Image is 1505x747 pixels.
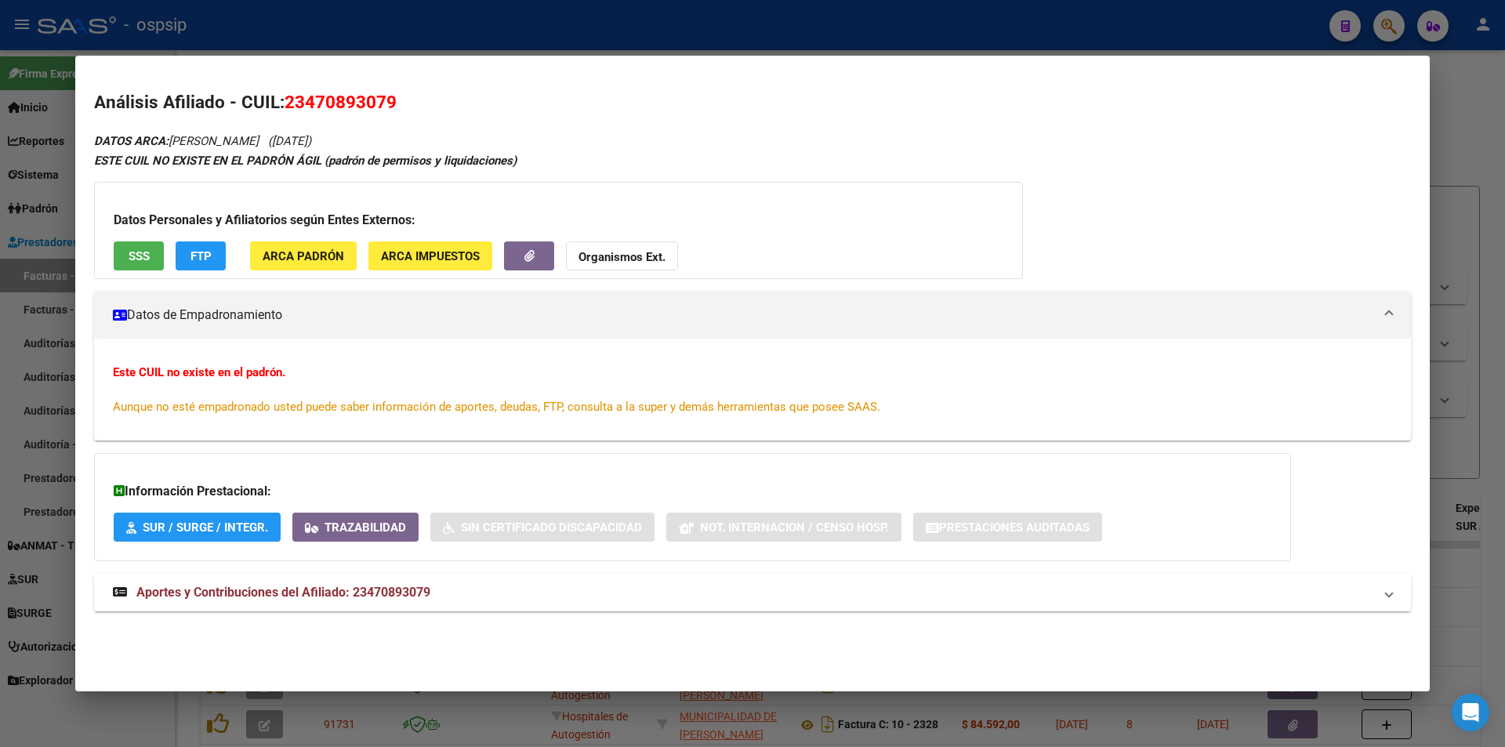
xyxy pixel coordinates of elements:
[430,513,655,542] button: Sin Certificado Discapacidad
[566,241,678,270] button: Organismos Ext.
[94,292,1411,339] mat-expansion-panel-header: Datos de Empadronamiento
[94,134,259,148] span: [PERSON_NAME]
[114,211,1003,230] h3: Datos Personales y Afiliatorios según Entes Externos:
[190,249,212,263] span: FTP
[939,520,1090,535] span: Prestaciones Auditadas
[325,520,406,535] span: Trazabilidad
[285,92,397,112] span: 23470893079
[114,241,164,270] button: SSS
[113,306,1373,325] mat-panel-title: Datos de Empadronamiento
[263,249,344,263] span: ARCA Padrón
[114,513,281,542] button: SUR / SURGE / INTEGR.
[176,241,226,270] button: FTP
[578,250,665,264] strong: Organismos Ext.
[268,134,311,148] span: ([DATE])
[94,154,517,168] strong: ESTE CUIL NO EXISTE EN EL PADRÓN ÁGIL (padrón de permisos y liquidaciones)
[129,249,150,263] span: SSS
[94,339,1411,441] div: Datos de Empadronamiento
[114,482,1271,501] h3: Información Prestacional:
[136,585,430,600] span: Aportes y Contribuciones del Afiliado: 23470893079
[700,520,889,535] span: Not. Internacion / Censo Hosp.
[94,574,1411,611] mat-expansion-panel-header: Aportes y Contribuciones del Afiliado: 23470893079
[381,249,480,263] span: ARCA Impuestos
[250,241,357,270] button: ARCA Padrón
[113,400,880,414] span: Aunque no esté empadronado usted puede saber información de aportes, deudas, FTP, consulta a la s...
[143,520,268,535] span: SUR / SURGE / INTEGR.
[113,365,285,379] strong: Este CUIL no existe en el padrón.
[94,134,169,148] strong: DATOS ARCA:
[292,513,419,542] button: Trazabilidad
[368,241,492,270] button: ARCA Impuestos
[913,513,1102,542] button: Prestaciones Auditadas
[461,520,642,535] span: Sin Certificado Discapacidad
[1452,694,1489,731] div: Open Intercom Messenger
[94,89,1411,116] h2: Análisis Afiliado - CUIL:
[666,513,901,542] button: Not. Internacion / Censo Hosp.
